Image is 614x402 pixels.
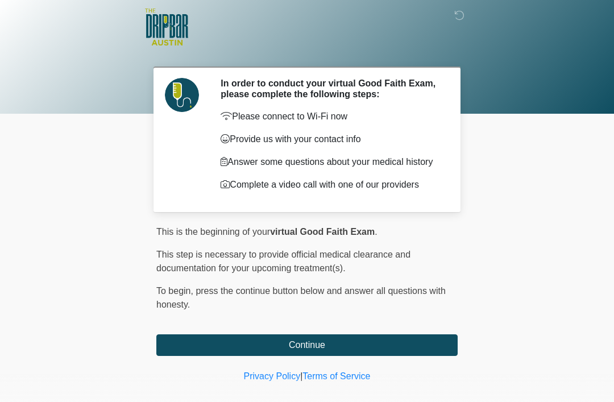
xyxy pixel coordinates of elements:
img: The DRIPBaR - Austin The Domain Logo [145,9,188,45]
span: This is the beginning of your [156,227,270,237]
strong: virtual Good Faith Exam [270,227,375,237]
button: Continue [156,334,458,356]
h2: In order to conduct your virtual Good Faith Exam, please complete the following steps: [221,78,441,100]
a: | [300,371,302,381]
span: To begin, [156,286,196,296]
span: This step is necessary to provide official medical clearance and documentation for your upcoming ... [156,250,410,273]
p: Complete a video call with one of our providers [221,178,441,192]
a: Terms of Service [302,371,370,381]
span: . [375,227,377,237]
p: Provide us with your contact info [221,132,441,146]
p: Answer some questions about your medical history [221,155,441,169]
img: Agent Avatar [165,78,199,112]
span: press the continue button below and answer all questions with honesty. [156,286,446,309]
a: Privacy Policy [244,371,301,381]
p: Please connect to Wi-Fi now [221,110,441,123]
